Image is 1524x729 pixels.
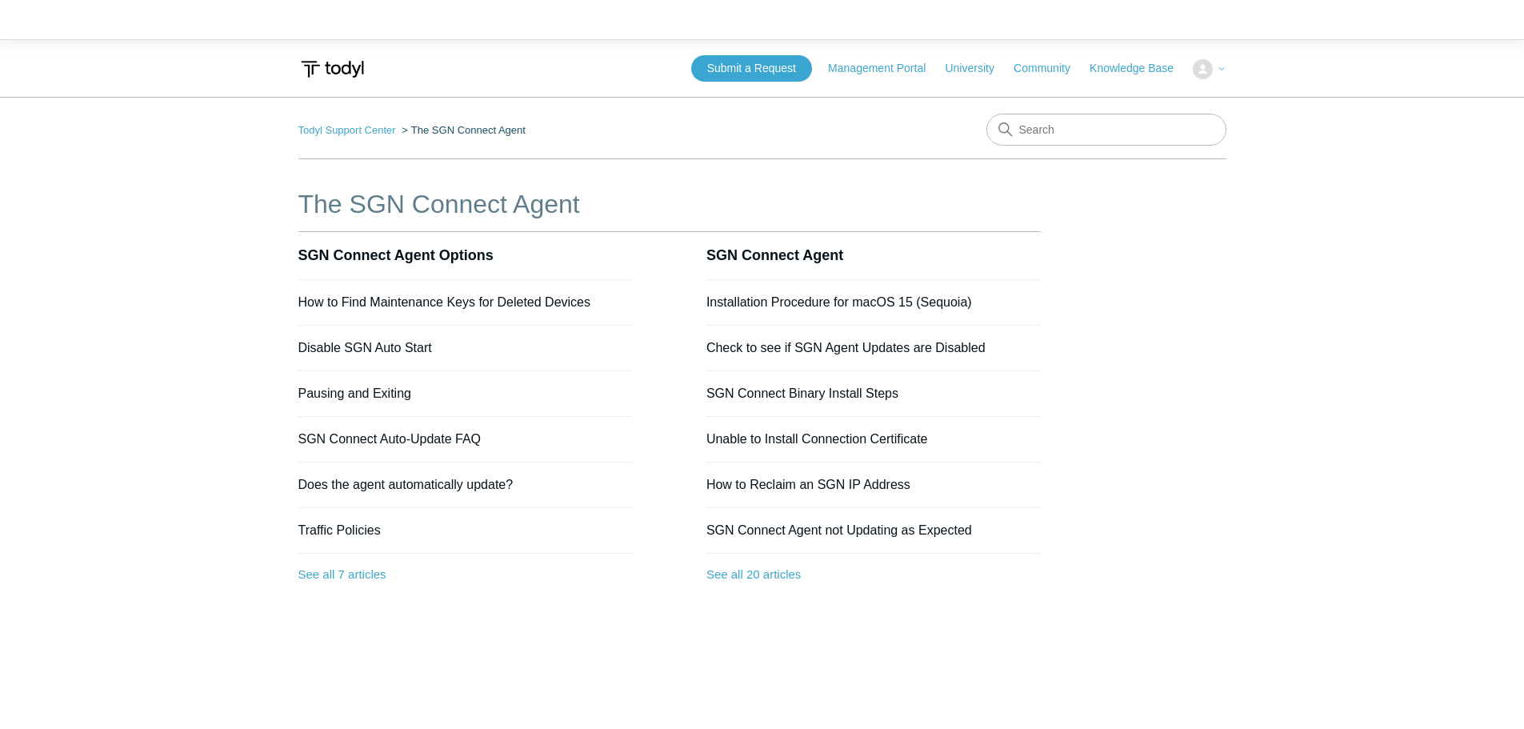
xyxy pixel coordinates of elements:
a: SGN Connect Agent not Updating as Expected [706,523,972,537]
a: Todyl Support Center [298,124,396,136]
a: University [945,60,1010,77]
a: Unable to Install Connection Certificate [706,432,928,446]
h1: The SGN Connect Agent [298,185,1041,223]
a: See all 20 articles [706,554,1041,596]
a: How to Find Maintenance Keys for Deleted Devices [298,295,591,309]
a: Installation Procedure for macOS 15 (Sequoia) [706,295,972,309]
a: How to Reclaim an SGN IP Address [706,478,910,491]
a: See all 7 articles [298,554,633,596]
a: Management Portal [828,60,942,77]
a: Knowledge Base [1090,60,1190,77]
a: SGN Connect Binary Install Steps [706,387,898,400]
li: Todyl Support Center [298,124,399,136]
a: Submit a Request [691,55,812,82]
li: The SGN Connect Agent [398,124,526,136]
a: Disable SGN Auto Start [298,341,432,354]
a: Does the agent automatically update? [298,478,514,491]
img: Todyl Support Center Help Center home page [298,54,366,84]
input: Search [986,114,1226,146]
a: Check to see if SGN Agent Updates are Disabled [706,341,986,354]
a: Pausing and Exiting [298,387,411,400]
a: SGN Connect Agent [706,247,843,263]
a: SGN Connect Auto-Update FAQ [298,432,482,446]
a: Traffic Policies [298,523,381,537]
a: SGN Connect Agent Options [298,247,494,263]
a: Community [1014,60,1086,77]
